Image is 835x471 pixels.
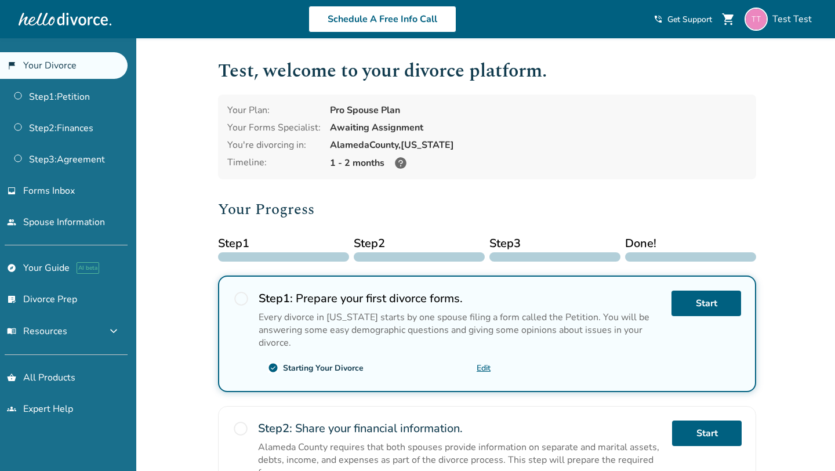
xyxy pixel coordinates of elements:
[777,415,835,471] iframe: Chat Widget
[625,235,756,252] span: Done!
[7,295,16,304] span: list_alt_check
[672,421,742,446] a: Start
[259,291,662,306] h2: Prepare your first divorce forms.
[308,6,456,32] a: Schedule A Free Info Call
[7,404,16,414] span: groups
[77,262,99,274] span: AI beta
[258,421,292,436] strong: Step 2 :
[218,57,756,85] h1: Test , welcome to your divorce platform.
[218,198,756,221] h2: Your Progress
[227,156,321,170] div: Timeline:
[7,218,16,227] span: people
[330,104,747,117] div: Pro Spouse Plan
[233,421,249,437] span: radio_button_unchecked
[721,12,735,26] span: shopping_cart
[330,156,747,170] div: 1 - 2 months
[23,184,75,197] span: Forms Inbox
[330,139,747,151] div: Alameda County, [US_STATE]
[268,363,278,373] span: check_circle
[654,14,712,25] a: phone_in_talkGet Support
[218,235,349,252] span: Step 1
[258,421,663,436] h2: Share your financial information.
[227,121,321,134] div: Your Forms Specialist:
[7,61,16,70] span: flag_2
[330,121,747,134] div: Awaiting Assignment
[7,327,16,336] span: menu_book
[7,373,16,382] span: shopping_basket
[283,363,364,374] div: Starting Your Divorce
[7,325,67,338] span: Resources
[667,14,712,25] span: Get Support
[745,8,768,31] img: cahodix615@noidem.com
[7,263,16,273] span: explore
[654,15,663,24] span: phone_in_talk
[477,363,491,374] a: Edit
[489,235,620,252] span: Step 3
[354,235,485,252] span: Step 2
[259,291,293,306] strong: Step 1 :
[233,291,249,307] span: radio_button_unchecked
[107,324,121,338] span: expand_more
[259,311,662,349] p: Every divorce in [US_STATE] starts by one spouse filing a form called the Petition. You will be a...
[227,104,321,117] div: Your Plan:
[7,186,16,195] span: inbox
[671,291,741,316] a: Start
[772,13,816,26] span: Test Test
[227,139,321,151] div: You're divorcing in:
